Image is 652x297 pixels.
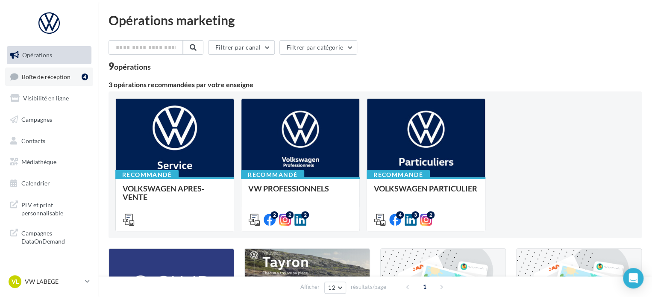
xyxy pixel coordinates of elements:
[21,179,50,187] span: Calendrier
[82,74,88,80] div: 4
[248,184,329,193] span: VW PROFESSIONNELS
[22,73,70,80] span: Boîte de réception
[374,184,477,193] span: VOLKSWAGEN PARTICULIER
[301,211,309,219] div: 2
[351,283,386,291] span: résultats/page
[109,14,642,26] div: Opérations marketing
[5,89,93,107] a: Visibilité en ligne
[114,63,151,71] div: opérations
[427,211,435,219] div: 2
[22,51,52,59] span: Opérations
[396,211,404,219] div: 4
[109,81,642,88] div: 3 opérations recommandées par votre enseigne
[21,199,88,218] span: PLV et print personnalisable
[623,268,643,288] div: Open Intercom Messenger
[21,158,56,165] span: Médiathèque
[5,111,93,129] a: Campagnes
[367,170,430,179] div: Recommandé
[5,174,93,192] a: Calendrier
[286,211,294,219] div: 2
[7,273,91,290] a: VL VW LABEGE
[300,283,320,291] span: Afficher
[208,40,275,55] button: Filtrer par canal
[5,132,93,150] a: Contacts
[328,284,335,291] span: 12
[5,153,93,171] a: Médiathèque
[418,280,432,294] span: 1
[12,277,19,286] span: VL
[279,40,357,55] button: Filtrer par catégorie
[21,227,88,246] span: Campagnes DataOnDemand
[123,184,204,202] span: VOLKSWAGEN APRES-VENTE
[5,224,93,249] a: Campagnes DataOnDemand
[5,46,93,64] a: Opérations
[241,170,304,179] div: Recommandé
[109,62,151,71] div: 9
[324,282,346,294] button: 12
[25,277,82,286] p: VW LABEGE
[21,137,45,144] span: Contacts
[5,196,93,221] a: PLV et print personnalisable
[270,211,278,219] div: 2
[21,116,52,123] span: Campagnes
[115,170,179,179] div: Recommandé
[5,68,93,86] a: Boîte de réception4
[23,94,69,102] span: Visibilité en ligne
[411,211,419,219] div: 3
